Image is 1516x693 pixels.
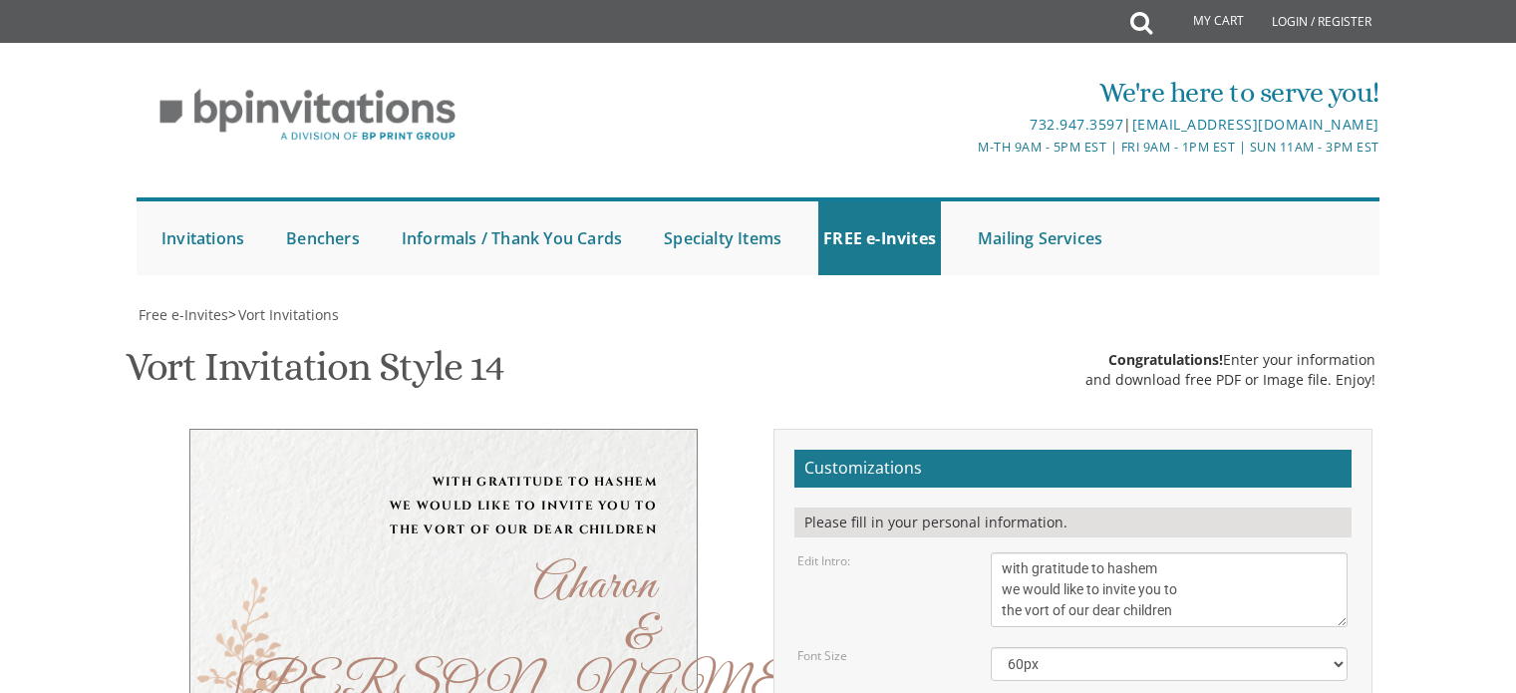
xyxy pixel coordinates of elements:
div: We're here to serve you! [552,73,1379,113]
a: Invitations [156,201,249,275]
img: BP Invitation Loft [137,74,478,157]
label: Edit Intro: [797,552,850,569]
a: Vort Invitations [236,305,339,324]
label: Font Size [797,647,847,664]
h1: Vort Invitation Style 14 [126,345,504,404]
a: 732.947.3597 [1030,115,1123,134]
span: Vort Invitations [238,305,339,324]
div: Please fill in your personal information. [794,508,1352,537]
span: Congratulations! [1108,350,1223,369]
h2: Customizations [794,450,1352,488]
a: FREE e-Invites [818,201,941,275]
span: Free e-Invites [139,305,228,324]
div: with gratitude to hashem we would like to invite you to the vort of our dear children [230,470,657,541]
a: Mailing Services [973,201,1107,275]
iframe: chat widget [1392,568,1516,663]
div: Enter your information [1085,350,1375,370]
textarea: With much gratitude to Hashem We would like to invite you to The vort of our children [991,552,1348,627]
div: and download free PDF or Image file. Enjoy! [1085,370,1375,390]
div: M-Th 9am - 5pm EST | Fri 9am - 1pm EST | Sun 11am - 3pm EST [552,137,1379,158]
div: | [552,113,1379,137]
a: Benchers [281,201,365,275]
a: My Cart [1150,2,1258,42]
span: > [228,305,339,324]
a: Informals / Thank You Cards [397,201,627,275]
a: Specialty Items [659,201,786,275]
a: [EMAIL_ADDRESS][DOMAIN_NAME] [1132,115,1379,134]
a: Free e-Invites [137,305,228,324]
